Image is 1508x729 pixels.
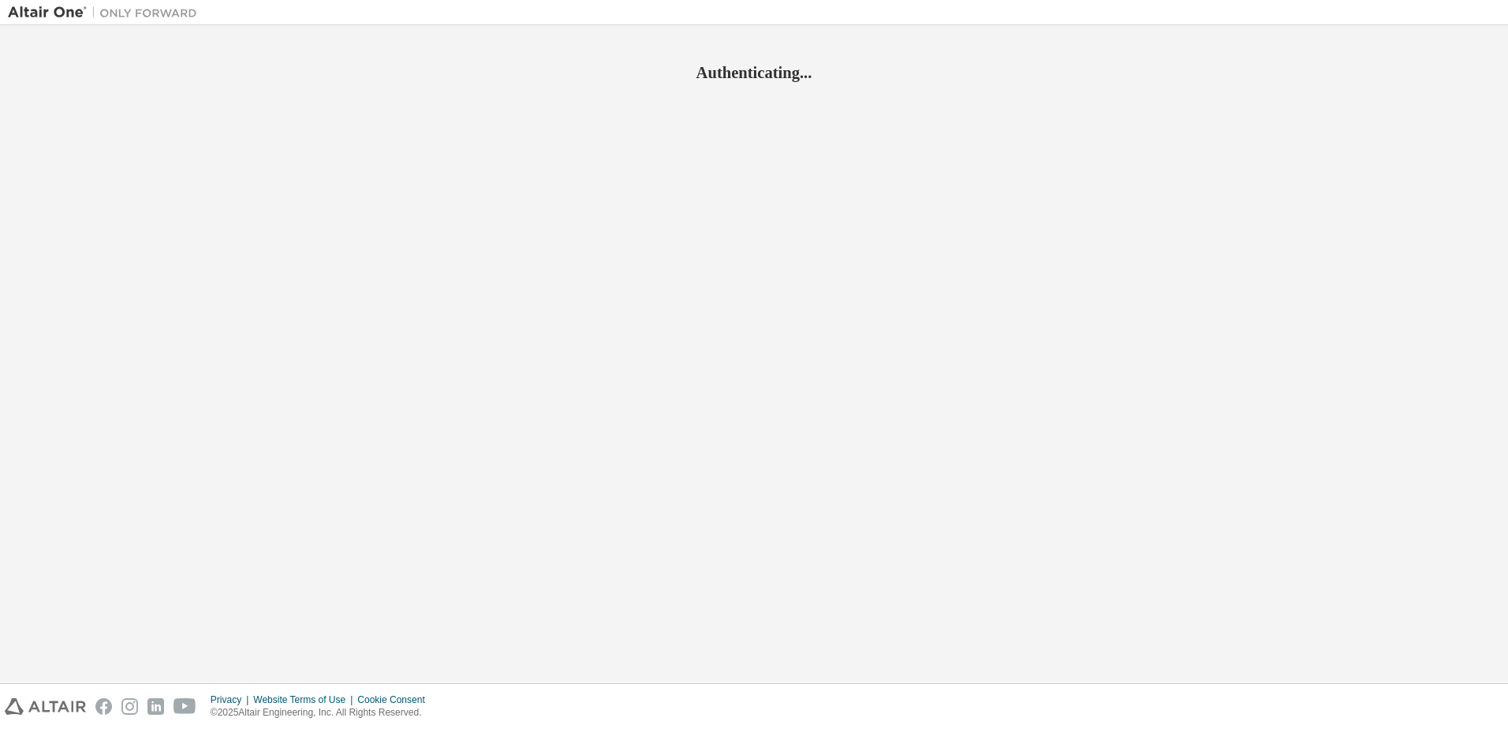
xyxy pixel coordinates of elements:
img: Altair One [8,5,205,21]
p: © 2025 Altair Engineering, Inc. All Rights Reserved. [211,706,435,720]
img: youtube.svg [174,698,196,715]
img: altair_logo.svg [5,698,86,715]
img: instagram.svg [121,698,138,715]
div: Cookie Consent [357,693,434,706]
img: facebook.svg [95,698,112,715]
div: Website Terms of Use [253,693,357,706]
img: linkedin.svg [147,698,164,715]
div: Privacy [211,693,253,706]
h2: Authenticating... [8,62,1500,83]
